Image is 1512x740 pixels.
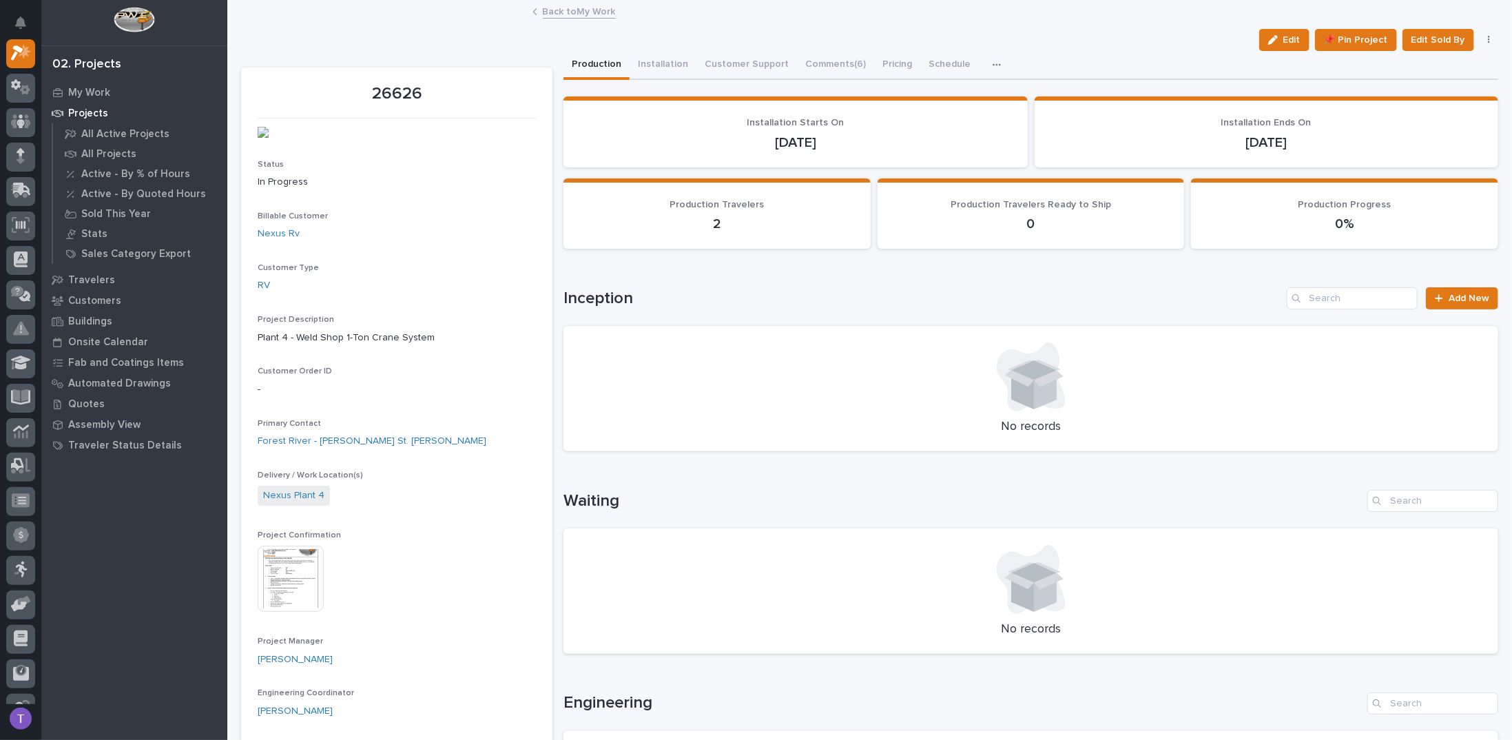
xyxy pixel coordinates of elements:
[696,51,797,80] button: Customer Support
[258,434,486,449] a: Forest River - [PERSON_NAME] St. [PERSON_NAME]
[258,367,332,376] span: Customer Order ID
[6,704,35,733] button: users-avatar
[81,228,107,240] p: Stats
[1367,692,1498,715] input: Search
[580,420,1482,435] p: No records
[258,84,536,104] p: 26626
[1051,134,1482,151] p: [DATE]
[258,278,270,293] a: RV
[68,295,121,307] p: Customers
[1221,118,1312,127] span: Installation Ends On
[1283,34,1301,46] span: Edit
[81,248,191,260] p: Sales Category Export
[68,440,182,452] p: Traveler Status Details
[258,161,284,169] span: Status
[1298,200,1391,209] span: Production Progress
[563,491,1362,511] h1: Waiting
[543,3,616,19] a: Back toMy Work
[53,124,227,143] a: All Active Projects
[1259,29,1309,51] button: Edit
[41,311,227,331] a: Buildings
[41,393,227,414] a: Quotes
[68,336,148,349] p: Onsite Calendar
[563,51,630,80] button: Production
[563,289,1281,309] h1: Inception
[1411,32,1465,48] span: Edit Sold By
[68,357,184,369] p: Fab and Coatings Items
[263,489,324,503] a: Nexus Plant 4
[1426,287,1498,309] a: Add New
[81,188,206,201] p: Active - By Quoted Hours
[258,420,321,428] span: Primary Contact
[53,144,227,163] a: All Projects
[747,118,844,127] span: Installation Starts On
[53,224,227,243] a: Stats
[68,419,141,431] p: Assembly View
[1449,294,1489,303] span: Add New
[580,622,1482,637] p: No records
[41,103,227,123] a: Projects
[1402,29,1474,51] button: Edit Sold By
[258,689,354,697] span: Engineering Coordinator
[53,164,227,183] a: Active - By % of Hours
[580,134,1011,151] p: [DATE]
[797,51,874,80] button: Comments (6)
[41,352,227,373] a: Fab and Coatings Items
[41,290,227,311] a: Customers
[580,216,854,232] p: 2
[68,274,115,287] p: Travelers
[630,51,696,80] button: Installation
[17,17,35,39] div: Notifications
[81,128,169,141] p: All Active Projects
[53,204,227,223] a: Sold This Year
[920,51,979,80] button: Schedule
[258,704,333,719] a: [PERSON_NAME]
[41,82,227,103] a: My Work
[68,87,110,99] p: My Work
[258,227,300,241] a: Nexus Rv
[1208,216,1482,232] p: 0%
[81,168,190,181] p: Active - By % of Hours
[68,107,108,120] p: Projects
[68,398,105,411] p: Quotes
[52,57,121,72] div: 02. Projects
[258,212,328,220] span: Billable Customer
[258,531,341,539] span: Project Confirmation
[68,378,171,390] p: Automated Drawings
[41,331,227,352] a: Onsite Calendar
[53,244,227,263] a: Sales Category Export
[258,652,333,667] a: [PERSON_NAME]
[1367,490,1498,512] input: Search
[258,264,319,272] span: Customer Type
[114,7,154,32] img: Workspace Logo
[1287,287,1418,309] input: Search
[81,208,151,220] p: Sold This Year
[563,693,1362,713] h1: Engineering
[258,175,536,189] p: In Progress
[41,269,227,290] a: Travelers
[258,471,363,480] span: Delivery / Work Location(s)
[1315,29,1397,51] button: 📌 Pin Project
[41,373,227,393] a: Automated Drawings
[670,200,765,209] span: Production Travelers
[874,51,920,80] button: Pricing
[258,316,334,324] span: Project Description
[951,200,1111,209] span: Production Travelers Ready to Ship
[41,435,227,455] a: Traveler Status Details
[81,148,136,161] p: All Projects
[53,184,227,203] a: Active - By Quoted Hours
[68,316,112,328] p: Buildings
[1324,32,1388,48] span: 📌 Pin Project
[41,414,227,435] a: Assembly View
[258,637,323,646] span: Project Manager
[6,8,35,37] button: Notifications
[258,331,536,345] p: Plant 4 - Weld Shop 1-Ton Crane System
[258,127,361,138] img: qba-AYwf_kz_Qr3jVRnKi-Gp4HBObtSzxiA43RvaJE4
[258,382,536,397] p: -
[894,216,1168,232] p: 0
